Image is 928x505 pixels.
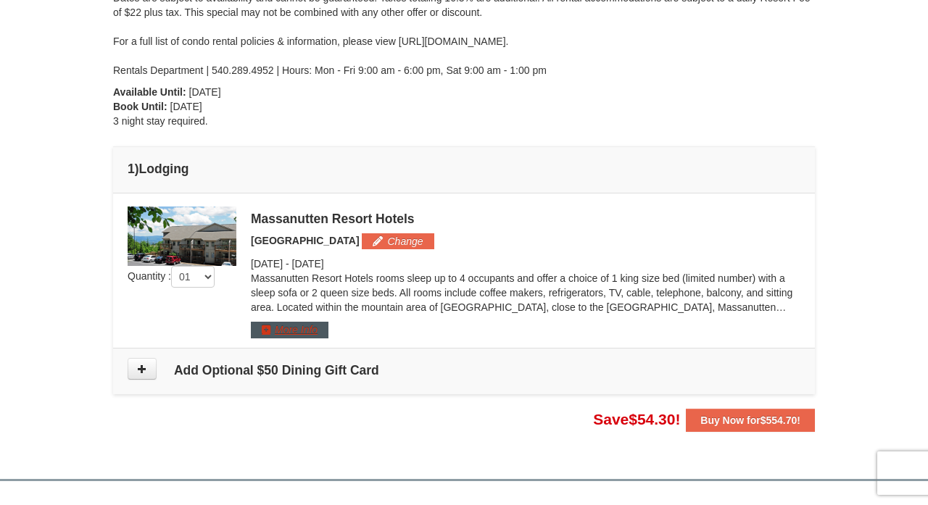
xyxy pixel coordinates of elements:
div: Massanutten Resort Hotels [251,212,800,226]
span: [DATE] [292,258,324,270]
h4: 1 Lodging [128,162,800,176]
img: 19219026-1-e3b4ac8e.jpg [128,206,236,266]
span: [GEOGRAPHIC_DATA] [251,235,360,246]
span: $554.70 [761,414,797,426]
span: [DATE] [170,101,202,112]
span: ) [135,162,139,176]
h4: Add Optional $50 Dining Gift Card [128,363,800,377]
span: $54.30 [629,411,675,427]
button: Buy Now for$554.70! [686,409,815,432]
strong: Available Until: [113,86,186,98]
strong: Book Until: [113,101,167,112]
span: 3 night stay required. [113,115,208,127]
strong: Buy Now for ! [700,414,800,426]
button: More Info [251,322,328,338]
p: Massanutten Resort Hotels rooms sleep up to 4 occupants and offer a choice of 1 king size bed (li... [251,271,800,314]
button: Change [362,233,434,249]
span: [DATE] [189,86,221,98]
span: Quantity : [128,270,215,282]
span: - [286,258,289,270]
span: Save ! [593,411,680,427]
span: [DATE] [251,258,283,270]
